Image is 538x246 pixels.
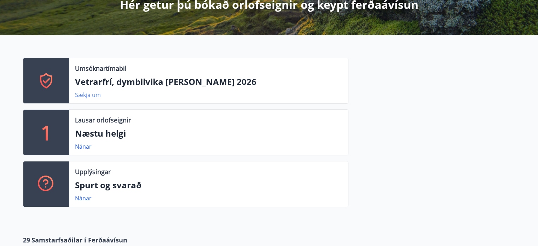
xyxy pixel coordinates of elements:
[75,143,92,150] a: Nánar
[41,119,52,146] p: 1
[23,235,30,245] span: 29
[75,64,127,73] p: Umsóknartímabil
[75,179,342,191] p: Spurt og svarað
[75,91,101,99] a: Sækja um
[75,76,342,88] p: Vetrarfrí, dymbilvika [PERSON_NAME] 2026
[75,127,342,139] p: Næstu helgi
[75,194,92,202] a: Nánar
[75,115,131,125] p: Lausar orlofseignir
[31,235,127,245] span: Samstarfsaðilar í Ferðaávísun
[75,167,111,176] p: Upplýsingar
